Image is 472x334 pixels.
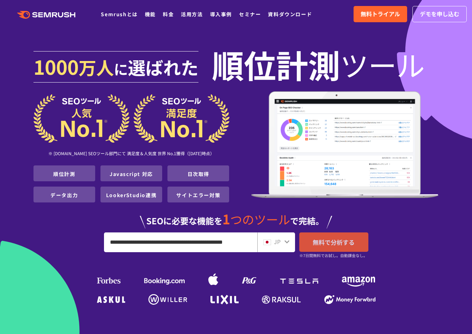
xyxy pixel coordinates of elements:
[290,214,324,227] span: で完結。
[106,192,157,199] a: LookerStudio連携
[354,6,407,22] a: 無料トライアル
[361,10,400,19] span: 無料トライアル
[268,11,312,18] a: 資料ダウンロード
[188,170,209,177] a: 日次取得
[33,52,79,80] span: 1000
[110,170,153,177] a: Javascript 対応
[33,143,229,165] div: ※ [DOMAIN_NAME] SEOツール部門にて 満足度＆人気度 世界 No.1獲得（[DATE]時点）
[299,252,367,259] small: ※7日間無料でお試し。自動課金なし。
[412,6,467,22] a: デモを申し込む
[420,10,459,19] span: デモを申し込む
[239,11,261,18] a: セミナー
[163,11,174,18] a: 料金
[299,232,368,252] a: 無料で分析する
[222,209,230,228] span: 1
[274,237,281,246] span: JP
[340,50,425,78] span: ツール
[145,11,156,18] a: 機能
[50,192,78,199] a: データ出力
[181,11,203,18] a: 活用方法
[128,54,198,80] span: 選ばれた
[104,233,257,252] input: URL、キーワードを入力してください
[230,211,290,228] span: つのツール
[101,11,137,18] a: Semrushとは
[53,170,75,177] a: 順位計測
[212,50,340,78] span: 順位計測
[79,54,114,80] span: 万人
[176,192,220,199] a: サイトエラー対策
[210,11,232,18] a: 導入事例
[114,59,128,79] span: に
[33,205,439,229] div: SEOに必要な機能を
[313,238,355,247] span: 無料で分析する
